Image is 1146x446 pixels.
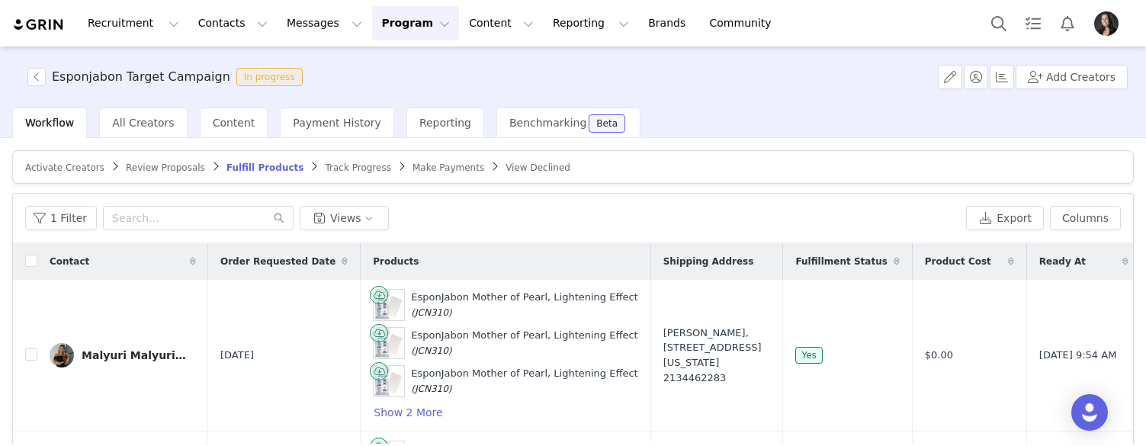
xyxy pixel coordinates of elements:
[213,117,255,129] span: Content
[300,206,389,230] button: Views
[325,162,390,173] span: Track Progress
[189,6,277,40] button: Contacts
[25,117,74,129] span: Workflow
[220,348,254,363] span: [DATE]
[663,371,771,386] div: 2134462283
[52,68,230,86] h3: Esponjabon Target Campaign
[373,403,443,422] button: Show 2 More
[982,6,1016,40] button: Search
[372,6,459,40] button: Program
[1050,206,1121,230] button: Columns
[374,366,404,396] img: Product Image
[278,6,371,40] button: Messages
[25,206,97,230] button: 1 Filter
[411,307,451,318] span: (JCN310)
[544,6,638,40] button: Reporting
[220,255,335,268] span: Order Requested Date
[966,206,1044,230] button: Export
[460,6,543,40] button: Content
[795,255,887,268] span: Fulfillment Status
[126,162,205,173] span: Review Proposals
[506,162,570,173] span: View Declined
[274,213,284,223] i: icon: search
[50,343,196,367] a: Malyuri Malyurimart
[412,162,484,173] span: Make Payments
[1085,11,1134,36] button: Profile
[596,119,618,128] div: Beta
[1071,394,1108,431] div: Open Intercom Messenger
[1094,11,1119,36] img: 1249dcc0-67b5-4975-ba00-a1cbfaacac50.jpg
[411,328,637,358] div: EsponJabon Mother of Pearl, Lightening Effect
[1039,255,1086,268] span: Ready At
[112,117,174,129] span: All Creators
[411,290,637,319] div: EsponJabon Mother of Pearl, Lightening Effect
[226,162,304,173] span: Fulfill Products
[79,6,188,40] button: Recruitment
[374,290,404,320] img: Product Image
[27,68,309,86] span: [object Object]
[411,383,451,394] span: (JCN310)
[1016,65,1128,89] button: Add Creators
[701,6,788,40] a: Community
[293,117,381,129] span: Payment History
[663,255,754,268] span: Shipping Address
[1051,6,1084,40] button: Notifications
[25,162,104,173] span: Activate Creators
[374,328,404,358] img: Product Image
[795,347,822,364] span: Yes
[236,68,303,86] span: In progress
[411,366,637,396] div: EsponJabon Mother of Pearl, Lightening Effect
[1016,6,1050,40] a: Tasks
[639,6,699,40] a: Brands
[82,349,196,361] div: Malyuri Malyurimart
[509,117,586,129] span: Benchmarking
[925,255,991,268] span: Product Cost
[373,255,419,268] span: Products
[103,206,294,230] input: Search...
[925,348,953,363] span: $0.00
[12,18,66,32] img: grin logo
[663,326,771,385] div: [PERSON_NAME], [STREET_ADDRESS][US_STATE]
[419,117,471,129] span: Reporting
[50,255,89,268] span: Contact
[411,345,451,356] span: (JCN310)
[50,343,74,367] img: 788b03bb-a3d4-46dd-9b5a-dec9a7304238.jpg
